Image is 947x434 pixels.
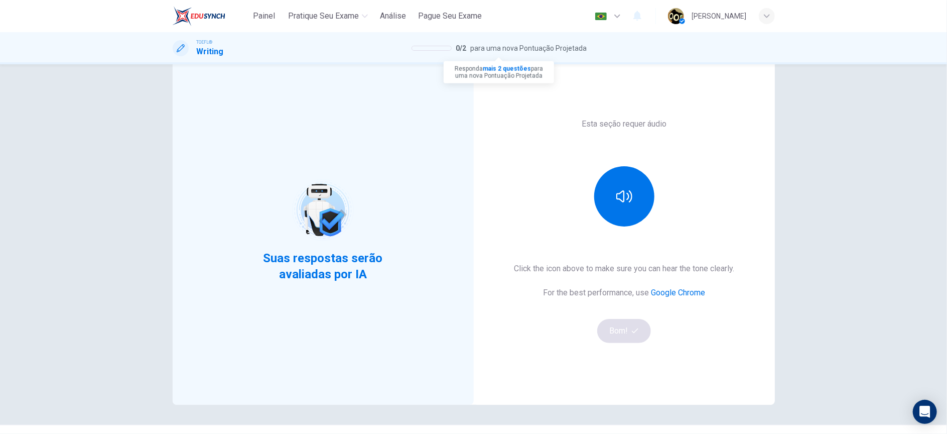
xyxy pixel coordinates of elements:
span: Análise [380,10,406,22]
span: Pratique seu exame [288,10,359,22]
span: para uma nova Pontuação Projetada [470,42,587,54]
span: Suas respostas serão avaliadas por IA [262,250,384,282]
h6: Click the icon above to make sure you can hear the tone clearly. [514,263,734,275]
h1: Writing [197,46,224,58]
span: Painel [253,10,275,22]
img: EduSynch logo [173,6,225,26]
span: Pague Seu Exame [418,10,482,22]
a: Google Chrome [651,288,705,297]
img: pt [595,13,607,20]
img: Profile picture [668,8,684,24]
button: Pague Seu Exame [414,7,486,25]
p: Responda para uma nova Pontuação Projetada [452,65,546,79]
button: Análise [376,7,410,25]
strong: mais 2 questões [483,65,531,72]
h6: For the best performance, use [543,287,705,299]
button: Pratique seu exame [284,7,372,25]
button: Painel [248,7,280,25]
a: EduSynch logo [173,6,248,26]
span: 0 / 2 [456,42,466,54]
div: [PERSON_NAME] [692,10,747,22]
h6: Esta seção requer áudio [582,118,666,130]
img: robot icon [291,178,355,242]
div: Open Intercom Messenger [913,400,937,424]
span: TOEFL® [197,39,213,46]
